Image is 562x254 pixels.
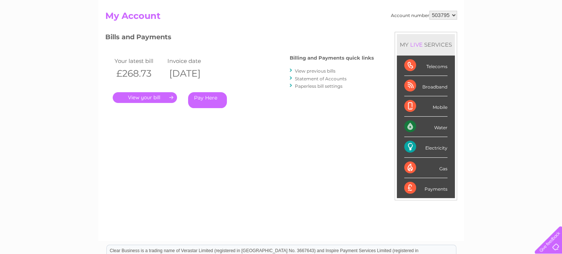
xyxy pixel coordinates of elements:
[404,96,447,117] div: Mobile
[105,32,374,45] h3: Bills and Payments
[409,41,424,48] div: LIVE
[404,178,447,198] div: Payments
[423,4,474,13] a: 0333 014 3131
[113,56,166,66] td: Your latest bill
[404,76,447,96] div: Broadband
[20,19,57,42] img: logo.png
[166,56,219,66] td: Invoice date
[513,31,531,37] a: Contact
[295,68,336,74] a: View previous bills
[391,11,457,20] div: Account number
[404,117,447,137] div: Water
[188,92,227,108] a: Pay Here
[295,83,343,89] a: Paperless bill settings
[404,158,447,178] div: Gas
[538,31,555,37] a: Log out
[105,11,457,25] h2: My Account
[404,137,447,157] div: Electricity
[107,4,456,36] div: Clear Business is a trading name of Verastar Limited (registered in [GEOGRAPHIC_DATA] No. 3667643...
[295,76,347,81] a: Statement of Accounts
[166,66,219,81] th: [DATE]
[450,31,467,37] a: Energy
[471,31,493,37] a: Telecoms
[113,66,166,81] th: £268.73
[432,31,446,37] a: Water
[113,92,177,103] a: .
[397,34,455,55] div: MY SERVICES
[404,56,447,76] div: Telecoms
[290,55,374,61] h4: Billing and Payments quick links
[498,31,508,37] a: Blog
